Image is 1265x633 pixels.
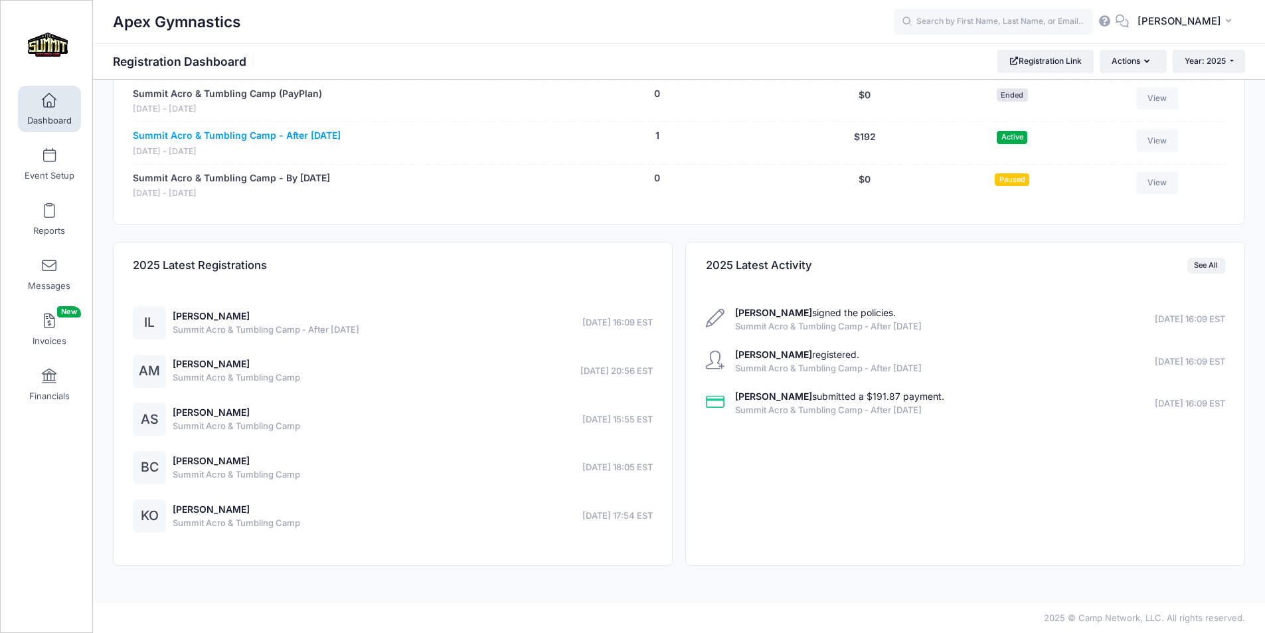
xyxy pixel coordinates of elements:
[788,87,941,116] div: $0
[133,187,330,200] span: [DATE] - [DATE]
[173,358,250,369] a: [PERSON_NAME]
[582,316,653,329] span: [DATE] 16:09 EST
[582,413,653,426] span: [DATE] 15:55 EST
[133,171,330,185] a: Summit Acro & Tumbling Camp - By [DATE]
[735,349,812,360] strong: [PERSON_NAME]
[113,54,258,68] h1: Registration Dashboard
[582,509,653,523] span: [DATE] 17:54 EST
[1129,7,1245,37] button: [PERSON_NAME]
[133,499,166,533] div: KO
[173,371,300,385] span: Summit Acro & Tumbling Camp
[133,103,322,116] span: [DATE] - [DATE]
[18,196,81,242] a: Reports
[173,323,359,337] span: Summit Acro & Tumbling Camp - After [DATE]
[18,306,81,353] a: InvoicesNew
[133,451,166,484] div: BC
[133,462,166,474] a: BC
[57,306,81,317] span: New
[173,517,300,530] span: Summit Acro & Tumbling Camp
[1100,50,1166,72] button: Actions
[33,225,65,236] span: Reports
[735,320,922,333] span: Summit Acro & Tumbling Camp - After [DATE]
[1187,258,1225,274] a: See All
[173,468,300,482] span: Summit Acro & Tumbling Camp
[18,141,81,187] a: Event Setup
[582,461,653,474] span: [DATE] 18:05 EST
[133,129,341,143] a: Summit Acro & Tumbling Camp - After [DATE]
[173,310,250,321] a: [PERSON_NAME]
[580,365,653,378] span: [DATE] 20:56 EST
[735,391,944,402] a: [PERSON_NAME]submitted a $191.87 payment.
[706,246,812,284] h4: 2025 Latest Activity
[788,171,941,200] div: $0
[18,251,81,298] a: Messages
[735,349,859,360] a: [PERSON_NAME]registered.
[133,403,166,436] div: AS
[133,317,166,329] a: IL
[1138,14,1221,29] span: [PERSON_NAME]
[133,511,166,522] a: KO
[173,407,250,418] a: [PERSON_NAME]
[735,307,896,318] a: [PERSON_NAME]signed the policies.
[997,88,1028,101] span: Ended
[735,362,922,375] span: Summit Acro & Tumbling Camp - After [DATE]
[18,361,81,408] a: Financials
[655,129,659,143] button: 1
[1136,129,1179,151] a: View
[995,173,1029,186] span: Paused
[788,129,941,157] div: $192
[1136,171,1179,194] a: View
[735,307,812,318] strong: [PERSON_NAME]
[654,87,660,101] button: 0
[997,131,1027,143] span: Active
[133,355,166,388] div: AM
[173,503,250,515] a: [PERSON_NAME]
[1173,50,1245,72] button: Year: 2025
[654,171,660,185] button: 0
[29,391,70,402] span: Financials
[113,7,241,37] h1: Apex Gymnastics
[1044,612,1245,623] span: 2025 © Camp Network, LLC. All rights reserved.
[18,86,81,132] a: Dashboard
[1155,355,1225,369] span: [DATE] 16:09 EST
[133,306,166,339] div: IL
[27,115,72,126] span: Dashboard
[33,335,66,347] span: Invoices
[28,280,70,292] span: Messages
[997,50,1094,72] a: Registration Link
[173,455,250,466] a: [PERSON_NAME]
[133,414,166,426] a: AS
[1155,313,1225,326] span: [DATE] 16:09 EST
[1155,397,1225,410] span: [DATE] 16:09 EST
[133,87,322,101] a: Summit Acro & Tumbling Camp (PayPlan)
[133,366,166,377] a: AM
[1,14,94,77] a: Apex Gymnastics
[1185,56,1226,66] span: Year: 2025
[1136,87,1179,110] a: View
[23,21,72,70] img: Apex Gymnastics
[25,170,74,181] span: Event Setup
[735,391,812,402] strong: [PERSON_NAME]
[133,246,267,284] h4: 2025 Latest Registrations
[894,9,1093,35] input: Search by First Name, Last Name, or Email...
[173,420,300,433] span: Summit Acro & Tumbling Camp
[735,404,944,417] span: Summit Acro & Tumbling Camp - After [DATE]
[133,145,341,158] span: [DATE] - [DATE]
